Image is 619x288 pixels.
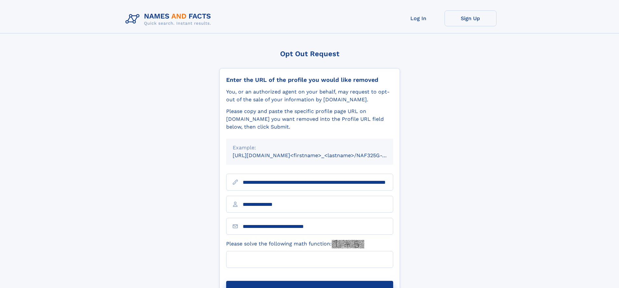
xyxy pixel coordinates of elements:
small: [URL][DOMAIN_NAME]<firstname>_<lastname>/NAF325G-xxxxxxxx [233,152,406,158]
a: Sign Up [445,10,496,26]
img: Logo Names and Facts [123,10,216,28]
a: Log In [393,10,445,26]
div: You, or an authorized agent on your behalf, may request to opt-out of the sale of your informatio... [226,88,393,104]
label: Please solve the following math function: [226,240,364,248]
div: Example: [233,144,387,152]
div: Opt Out Request [219,50,400,58]
div: Enter the URL of the profile you would like removed [226,76,393,83]
div: Please copy and paste the specific profile page URL on [DOMAIN_NAME] you want removed into the Pr... [226,107,393,131]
